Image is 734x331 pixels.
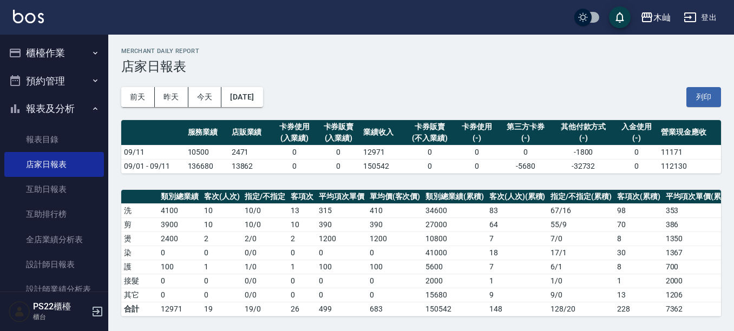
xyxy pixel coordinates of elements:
td: 護 [121,260,158,274]
div: (-) [555,133,612,144]
td: 315 [316,203,367,217]
div: 卡券販賣 [407,121,452,133]
td: 0 [499,145,552,159]
td: 0 [316,288,367,302]
td: 2 [201,231,243,246]
td: 0 [316,274,367,288]
td: -32732 [552,159,614,173]
td: 0 [316,246,367,260]
td: 41000 [423,246,487,260]
td: 1 / 0 [548,274,614,288]
td: 112130 [658,159,721,173]
a: 設計師業績分析表 [4,277,104,302]
td: 9 / 0 [548,288,614,302]
td: 0 [273,145,317,159]
td: 10 / 0 [242,217,288,231]
td: 接髮 [121,274,158,288]
td: 2400 [158,231,201,246]
button: 報表及分析 [4,95,104,123]
div: 其他付款方式 [555,121,612,133]
td: 100 [367,260,423,274]
td: 19 [201,302,243,316]
td: 12971 [158,302,201,316]
th: 指定/不指定(累積) [548,190,614,204]
h3: 店家日報表 [121,59,721,74]
td: 26 [288,302,316,316]
table: a dense table [121,120,721,174]
td: 0 [367,246,423,260]
a: 互助日報表 [4,177,104,202]
a: 全店業績分析表 [4,227,104,252]
div: 卡券使用 [276,121,314,133]
td: 128/20 [548,302,614,316]
td: 683 [367,302,423,316]
td: 70 [614,217,663,231]
th: 類別總業績(累積) [423,190,487,204]
td: 13 [614,288,663,302]
td: 0 [158,288,201,302]
td: 10 / 0 [242,203,288,217]
td: 8 [614,231,663,246]
div: (不入業績) [407,133,452,144]
td: 10 [201,203,243,217]
td: 1 / 0 [242,260,288,274]
button: 前天 [121,87,155,107]
p: 櫃台 [33,312,88,322]
td: 0 / 0 [242,246,288,260]
td: 0 [201,288,243,302]
td: 0 / 0 [242,288,288,302]
td: 11171 [658,145,721,159]
button: 登出 [679,8,721,28]
td: 0 [404,145,455,159]
div: 卡券使用 [457,121,496,133]
td: 0 [158,246,201,260]
th: 單均價(客次價) [367,190,423,204]
td: 100 [158,260,201,274]
div: 木屾 [653,11,671,24]
td: 410 [367,203,423,217]
td: 1 [614,274,663,288]
td: 3900 [158,217,201,231]
td: 83 [487,203,548,217]
td: 64 [487,217,548,231]
td: 0 [288,288,316,302]
td: 7 [487,231,548,246]
td: 10800 [423,231,487,246]
img: Logo [13,10,44,23]
td: 150542 [423,302,487,316]
th: 客項次(累積) [614,190,663,204]
td: 0 [455,145,499,159]
td: 55 / 9 [548,217,614,231]
th: 營業現金應收 [658,120,721,145]
td: 2 [288,231,316,246]
td: 2471 [229,145,273,159]
th: 客次(人次) [201,190,243,204]
td: 0 [404,159,455,173]
td: 1200 [367,231,423,246]
button: 今天 [188,87,222,107]
th: 指定/不指定 [242,190,288,204]
td: 67 / 16 [548,203,614,217]
td: 12971 [361,145,404,159]
td: 5600 [423,260,487,274]
td: 0 [317,159,361,173]
td: 2 / 0 [242,231,288,246]
td: -1800 [552,145,614,159]
td: 1 [487,274,548,288]
th: 類別總業績 [158,190,201,204]
td: 燙 [121,231,158,246]
td: 0 [367,274,423,288]
button: 列印 [686,87,721,107]
td: 0 [288,274,316,288]
td: 150542 [361,159,404,173]
button: [DATE] [221,87,263,107]
td: 17 / 1 [548,246,614,260]
button: 櫃檯作業 [4,39,104,67]
td: 10500 [185,145,229,159]
th: 業績收入 [361,120,404,145]
td: 09/01 - 09/11 [121,159,185,173]
button: save [609,6,631,28]
th: 客次(人次)(累積) [487,190,548,204]
div: (-) [617,133,656,144]
th: 店販業績 [229,120,273,145]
